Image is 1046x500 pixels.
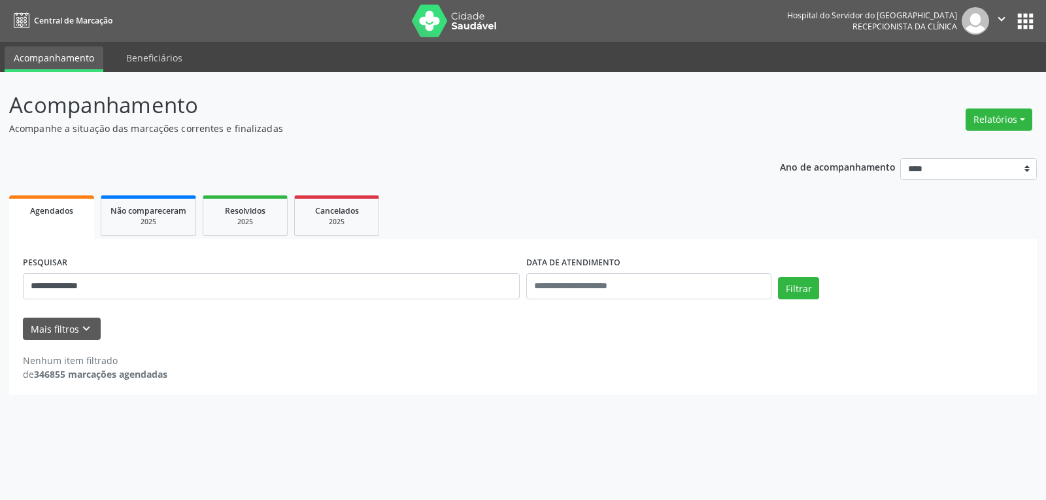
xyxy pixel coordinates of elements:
span: Cancelados [315,205,359,216]
a: Beneficiários [117,46,192,69]
button:  [989,7,1014,35]
p: Acompanhamento [9,89,728,122]
strong: 346855 marcações agendadas [34,368,167,380]
i: keyboard_arrow_down [79,322,93,336]
i:  [994,12,1009,26]
a: Acompanhamento [5,46,103,72]
button: apps [1014,10,1037,33]
button: Mais filtroskeyboard_arrow_down [23,318,101,341]
a: Central de Marcação [9,10,112,31]
label: DATA DE ATENDIMENTO [526,253,620,273]
div: Hospital do Servidor do [GEOGRAPHIC_DATA] [787,10,957,21]
span: Resolvidos [225,205,265,216]
div: 2025 [110,217,186,227]
button: Filtrar [778,277,819,299]
div: de [23,367,167,381]
p: Acompanhe a situação das marcações correntes e finalizadas [9,122,728,135]
p: Ano de acompanhamento [780,158,896,175]
span: Central de Marcação [34,15,112,26]
div: 2025 [212,217,278,227]
div: Nenhum item filtrado [23,354,167,367]
img: img [962,7,989,35]
label: PESQUISAR [23,253,67,273]
button: Relatórios [966,108,1032,131]
div: 2025 [304,217,369,227]
span: Recepcionista da clínica [852,21,957,32]
span: Agendados [30,205,73,216]
span: Não compareceram [110,205,186,216]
